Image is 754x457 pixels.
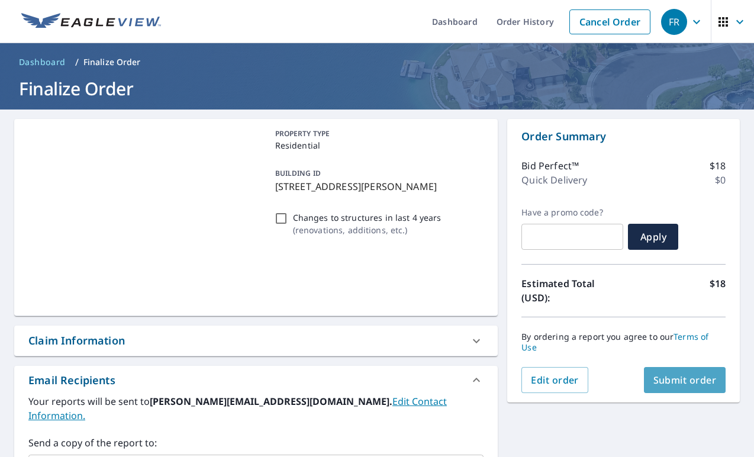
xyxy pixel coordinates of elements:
[14,326,498,356] div: Claim Information
[275,139,479,152] p: Residential
[710,159,726,173] p: $18
[521,276,623,305] p: Estimated Total (USD):
[75,55,79,69] li: /
[275,168,321,178] p: BUILDING ID
[715,173,726,187] p: $0
[521,207,623,218] label: Have a promo code?
[521,159,579,173] p: Bid Perfect™
[14,53,70,72] a: Dashboard
[644,367,726,393] button: Submit order
[150,395,392,408] b: [PERSON_NAME][EMAIL_ADDRESS][DOMAIN_NAME].
[521,332,726,353] p: By ordering a report you agree to our
[661,9,687,35] div: FR
[14,76,740,101] h1: Finalize Order
[653,374,717,387] span: Submit order
[19,56,66,68] span: Dashboard
[28,394,484,423] label: Your reports will be sent to
[569,9,650,34] a: Cancel Order
[28,436,484,450] label: Send a copy of the report to:
[521,128,726,144] p: Order Summary
[521,367,588,393] button: Edit order
[28,333,125,349] div: Claim Information
[83,56,141,68] p: Finalize Order
[275,179,479,194] p: [STREET_ADDRESS][PERSON_NAME]
[637,230,669,243] span: Apply
[21,13,161,31] img: EV Logo
[628,224,678,250] button: Apply
[293,211,442,224] p: Changes to structures in last 4 years
[531,374,579,387] span: Edit order
[293,224,442,236] p: ( renovations, additions, etc. )
[14,53,740,72] nav: breadcrumb
[275,128,479,139] p: PROPERTY TYPE
[14,366,498,394] div: Email Recipients
[710,276,726,305] p: $18
[521,173,587,187] p: Quick Delivery
[521,331,708,353] a: Terms of Use
[28,372,115,388] div: Email Recipients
